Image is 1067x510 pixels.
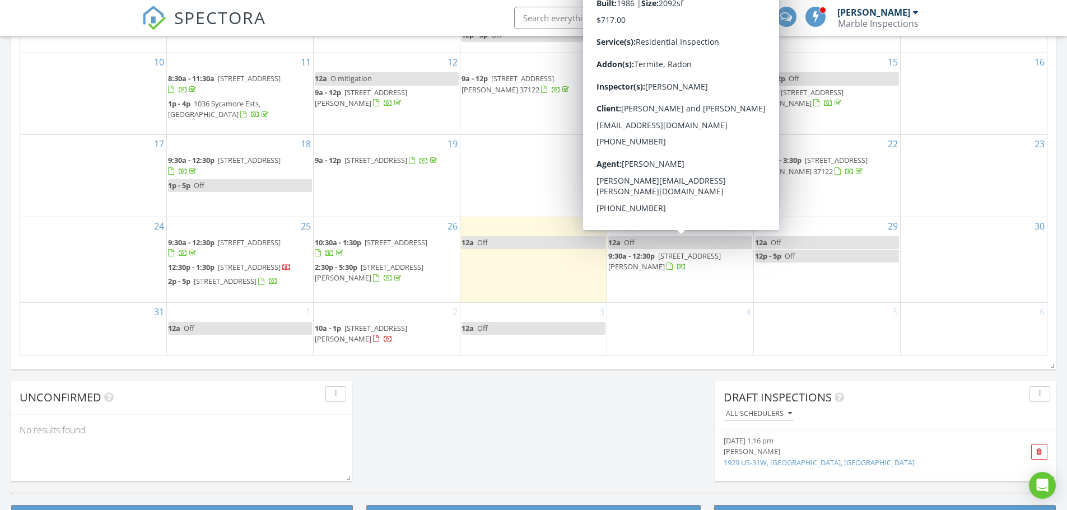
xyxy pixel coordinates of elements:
td: Go to August 10, 2025 [20,53,167,135]
span: 12a [462,237,474,247]
a: 9:30a - 12:30p [STREET_ADDRESS] [168,155,281,176]
td: Go to September 3, 2025 [460,302,607,355]
span: 12a [608,237,621,247]
td: Go to August 14, 2025 [607,53,753,135]
a: Go to September 4, 2025 [744,303,753,321]
td: Go to August 15, 2025 [753,53,900,135]
span: 9a - 12p [608,155,635,165]
td: Go to August 23, 2025 [900,135,1047,217]
span: 10a - 1p [315,323,341,333]
a: 12:30p - 3:30p [STREET_ADDRESS][PERSON_NAME] [608,179,752,203]
a: 12:30p - 1:30p [STREET_ADDRESS] [168,261,312,274]
a: 9:30a - 12:30p [STREET_ADDRESS] [168,237,281,258]
a: 2:30p - 5:30p [STREET_ADDRESS][PERSON_NAME] [315,261,459,285]
td: Go to September 2, 2025 [314,302,460,355]
a: 1929 US-31W, [GEOGRAPHIC_DATA], [GEOGRAPHIC_DATA] [724,457,915,467]
span: 1p - 4p [168,99,190,109]
span: [STREET_ADDRESS] [365,237,427,247]
a: Go to August 15, 2025 [886,53,900,71]
span: 12:30p - 1:30p [168,262,215,272]
td: Go to August 13, 2025 [460,53,607,135]
a: 10a - 1p [STREET_ADDRESS][PERSON_NAME] [315,323,407,344]
a: 9:30a - 12:30p [STREET_ADDRESS][PERSON_NAME] [608,250,752,274]
a: 9a - 12p [STREET_ADDRESS] [PERSON_NAME] 37122 [462,72,605,96]
a: Go to September 1, 2025 [304,303,313,321]
a: Go to August 17, 2025 [152,135,166,153]
a: 12:30p - 1:30p [STREET_ADDRESS] [168,262,291,272]
a: Go to August 25, 2025 [299,217,313,235]
a: 10:30a - 1:30p [STREET_ADDRESS] [315,237,427,258]
span: 8:30a - 11:30a [168,73,215,83]
a: 12:30p - 3:30p [STREET_ADDRESS] [PERSON_NAME] 37122 [755,155,868,176]
a: Go to August 26, 2025 [445,217,460,235]
a: Go to August 21, 2025 [739,135,753,153]
a: Go to August 18, 2025 [299,135,313,153]
td: Go to August 24, 2025 [20,217,167,302]
a: Go to September 5, 2025 [891,303,900,321]
span: [STREET_ADDRESS] [344,155,407,165]
a: 9:30a - 12:30p [STREET_ADDRESS] [168,236,312,260]
span: [STREET_ADDRESS] [218,73,281,83]
a: Go to August 31, 2025 [152,303,166,321]
td: Go to August 21, 2025 [607,135,753,217]
span: Off [477,323,488,333]
span: 10:30a - 1:30p [315,237,361,247]
span: 12:30p - 3:30p [608,180,655,190]
span: Unconfirmed [20,390,101,405]
span: 1036 Sycamore Ests, [GEOGRAPHIC_DATA] [168,99,260,119]
a: 12:30p - 3:30p [STREET_ADDRESS][PERSON_NAME] [608,180,721,201]
a: 1p - 4p 1036 Sycamore Ests, [GEOGRAPHIC_DATA] [168,99,271,119]
span: [STREET_ADDRESS] [218,262,281,272]
td: Go to August 12, 2025 [314,53,460,135]
span: 12a [755,237,767,247]
div: [DATE] 1:16 pm [724,436,994,446]
span: Mitigate [624,73,651,83]
td: Go to August 17, 2025 [20,135,167,217]
span: 1p - 4p [755,87,777,97]
span: 12a [608,73,621,83]
span: 12:30p - 3:30p [755,155,802,165]
span: 2:30p - 5:30p [315,262,357,272]
span: [STREET_ADDRESS] [194,276,257,286]
span: 1p - 5p [168,180,190,190]
button: All schedulers [724,406,794,422]
td: Go to August 22, 2025 [753,135,900,217]
a: Go to September 2, 2025 [450,303,460,321]
span: [STREET_ADDRESS] [PERSON_NAME] 37122 [755,155,868,176]
span: 12p - 5p [755,251,781,261]
td: Go to August 27, 2025 [460,217,607,302]
a: 2:30p - 5:30p [STREET_ADDRESS][PERSON_NAME] [315,262,423,283]
td: Go to August 28, 2025 [607,217,753,302]
a: Go to August 23, 2025 [1032,135,1047,153]
div: [PERSON_NAME] [837,7,910,18]
td: Go to September 5, 2025 [753,302,900,355]
span: 9a - 12p [315,155,341,165]
td: Go to August 30, 2025 [900,217,1047,302]
a: 9a - 12p [STREET_ADDRESS][PERSON_NAME] [315,86,459,110]
a: Go to August 16, 2025 [1032,53,1047,71]
td: Go to August 25, 2025 [167,217,314,302]
span: [STREET_ADDRESS][PERSON_NAME] [315,323,407,344]
td: Go to August 20, 2025 [460,135,607,217]
a: 10a - 1p [STREET_ADDRESS][PERSON_NAME] [315,322,459,346]
a: 2p - 5p [STREET_ADDRESS] [168,275,312,288]
a: SPECTORA [142,15,266,39]
a: Go to August 28, 2025 [739,217,753,235]
span: 12a [168,323,180,333]
span: [STREET_ADDRESS] [218,237,281,247]
span: O mitigation [330,73,372,83]
td: Go to August 31, 2025 [20,302,167,355]
a: Go to August 10, 2025 [152,53,166,71]
a: 9a - 12p [STREET_ADDRESS] [PERSON_NAME] 37122 [608,155,718,176]
span: 9:30a - 12:30p [168,155,215,165]
a: Go to August 14, 2025 [739,53,753,71]
td: Go to September 6, 2025 [900,302,1047,355]
a: Go to August 27, 2025 [592,217,607,235]
a: Go to August 22, 2025 [886,135,900,153]
a: 1p - 4p [STREET_ADDRESS][PERSON_NAME] [755,86,899,110]
span: [STREET_ADDRESS][PERSON_NAME] [608,180,721,201]
a: [DATE] 1:16 pm [PERSON_NAME] 1929 US-31W, [GEOGRAPHIC_DATA], [GEOGRAPHIC_DATA] [724,436,994,468]
a: Go to August 13, 2025 [592,53,607,71]
span: Off [789,73,799,83]
div: [DATE] 9:44 am [724,480,994,490]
